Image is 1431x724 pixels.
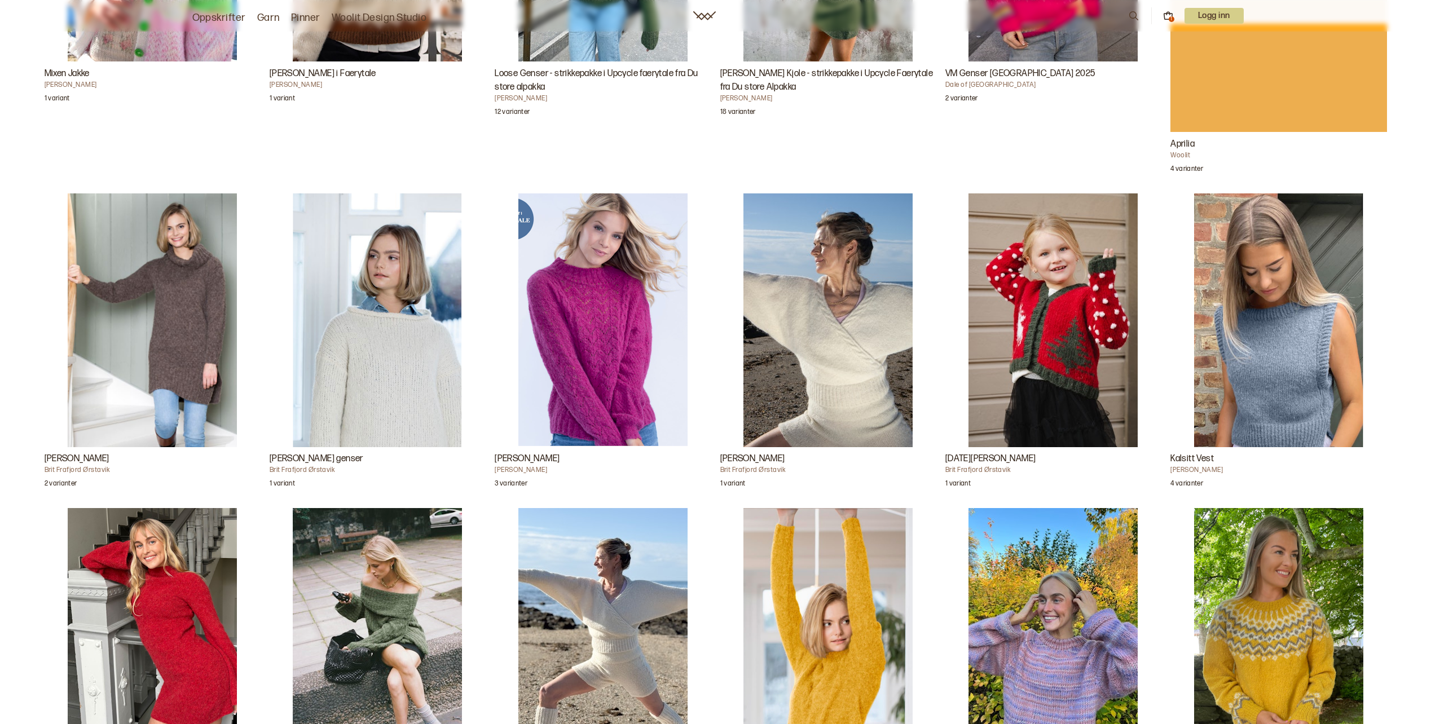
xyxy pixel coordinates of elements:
h4: Brit Frafjord Ørstavik [720,466,936,475]
h3: Aprilia [1170,138,1386,151]
button: User dropdown [1185,8,1244,24]
a: Garn [257,10,280,26]
h3: [DATE][PERSON_NAME] [945,452,1161,466]
a: Mina Genser [720,193,936,495]
p: Logg inn [1185,8,1244,24]
h4: [PERSON_NAME] [45,81,261,90]
h3: Kalsitt Vest [1170,452,1386,466]
img: Brit Frafjord ØrstavikNatale Cardigan [968,193,1138,447]
h4: Brit Frafjord Ørstavik [945,466,1161,475]
h3: [PERSON_NAME] i Faerytale [270,67,486,81]
p: 2 varianter [45,479,77,491]
h3: [PERSON_NAME] [720,452,936,466]
a: Michelle Genser [495,193,711,495]
button: 1 [1163,11,1173,21]
img: Trine Lise HøysethKalsitt Vest [1194,193,1363,447]
h4: [PERSON_NAME] [1170,466,1386,475]
a: Gine Chunky genser [270,193,486,495]
a: Woolit Design Studio [332,10,427,26]
img: Brit Frafjord ØrstavikGine Chunky genser [293,193,462,447]
h3: [PERSON_NAME] [45,452,261,466]
img: Brit Frafjord ØrstavikEira Genser [68,193,237,447]
a: Oppskrifter [192,10,246,26]
h4: Dale of [GEOGRAPHIC_DATA] [945,81,1161,90]
img: Brit Frafjord ØrstavikMina Genser [743,193,913,447]
a: Eira Genser [45,193,261,495]
p: 1 variant [270,94,295,105]
p: 3 varianter [495,479,527,491]
p: 2 varianter [945,94,978,105]
img: Iselin HafseldMichelle Genser [518,193,688,447]
p: 12 varianter [495,108,530,119]
h3: [PERSON_NAME] Kjole - strikkepakke i Upcycle Faerytale fra Du store Alpakka [720,67,936,94]
p: 18 varianter [720,108,756,119]
p: 1 variant [270,479,295,491]
div: 1 [1169,16,1174,22]
h4: Brit Frafjord Ørstavik [45,466,261,475]
a: Natale Cardigan [945,193,1161,495]
h4: Brit Frafjord Ørstavik [270,466,486,475]
p: 1 variant [45,94,70,105]
h3: VM Genser [GEOGRAPHIC_DATA] 2025 [945,67,1161,81]
h4: [PERSON_NAME] [720,94,936,103]
h3: Mixen Jakke [45,67,261,81]
h4: [PERSON_NAME] [270,81,486,90]
h4: Woolit [1170,151,1386,160]
p: 4 varianter [1170,165,1203,176]
h3: [PERSON_NAME] [495,452,711,466]
a: Kalsitt Vest [1170,193,1386,495]
a: Pinner [291,10,320,26]
p: 1 variant [720,479,746,491]
h4: [PERSON_NAME] [495,466,711,475]
h3: Loose Genser - strikkepakke i Upcycle faerytale fra Du store alpakka [495,67,711,94]
p: 1 variant [945,479,971,491]
a: Woolit [693,11,716,20]
p: 4 varianter [1170,479,1203,491]
h4: [PERSON_NAME] [495,94,711,103]
h3: [PERSON_NAME] genser [270,452,486,466]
